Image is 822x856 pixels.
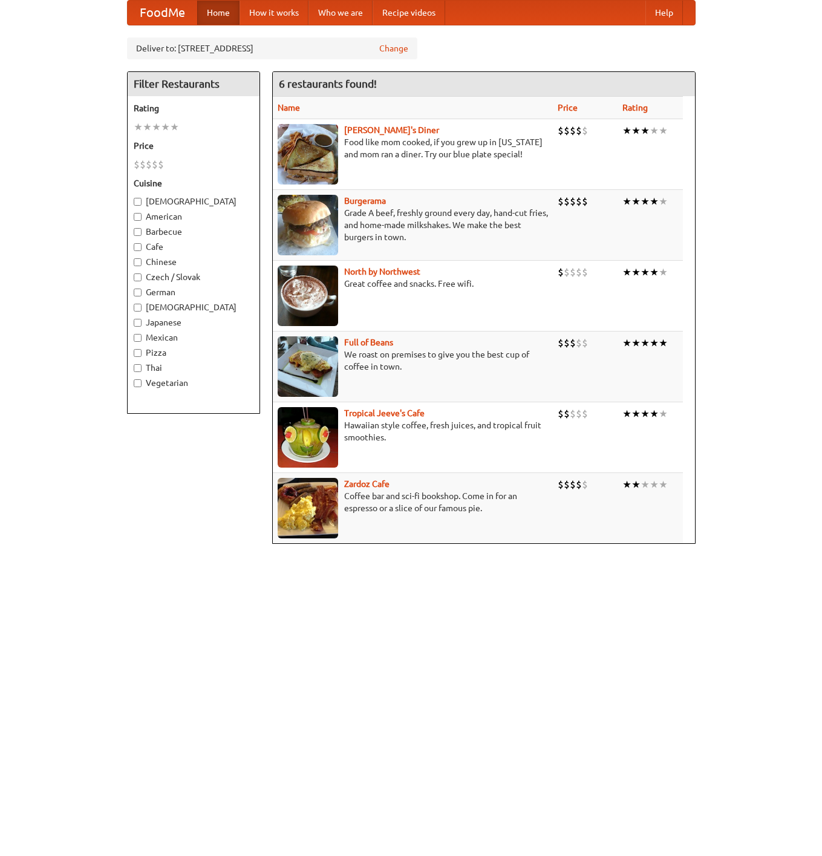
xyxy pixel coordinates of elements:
[278,478,338,538] img: zardoz.jpg
[582,478,588,491] li: $
[650,195,659,208] li: ★
[134,158,140,171] li: $
[564,478,570,491] li: $
[631,266,641,279] li: ★
[641,336,650,350] li: ★
[134,258,142,266] input: Chinese
[570,478,576,491] li: $
[152,158,158,171] li: $
[170,120,179,134] li: ★
[576,478,582,491] li: $
[344,125,439,135] b: [PERSON_NAME]'s Diner
[570,336,576,350] li: $
[128,1,197,25] a: FoodMe
[344,479,390,489] a: Zardoz Cafe
[134,286,253,298] label: German
[158,158,164,171] li: $
[134,256,253,268] label: Chinese
[631,407,641,420] li: ★
[558,478,564,491] li: $
[564,266,570,279] li: $
[659,407,668,420] li: ★
[278,136,548,160] p: Food like mom cooked, if you grew up in [US_STATE] and mom ran a diner. Try our blue plate special!
[134,334,142,342] input: Mexican
[558,336,564,350] li: $
[278,278,548,290] p: Great coffee and snacks. Free wifi.
[622,195,631,208] li: ★
[134,226,253,238] label: Barbecue
[570,124,576,137] li: $
[134,301,253,313] label: [DEMOGRAPHIC_DATA]
[659,336,668,350] li: ★
[278,490,548,514] p: Coffee bar and sci-fi bookshop. Come in for an espresso or a slice of our famous pie.
[344,408,425,418] a: Tropical Jeeve's Cafe
[161,120,170,134] li: ★
[134,316,253,328] label: Japanese
[128,72,259,96] h4: Filter Restaurants
[622,336,631,350] li: ★
[622,103,648,113] a: Rating
[622,478,631,491] li: ★
[134,319,142,327] input: Japanese
[278,195,338,255] img: burgerama.jpg
[641,407,650,420] li: ★
[650,478,659,491] li: ★
[279,78,377,90] ng-pluralize: 6 restaurants found!
[570,195,576,208] li: $
[278,336,338,397] img: beans.jpg
[570,266,576,279] li: $
[134,177,253,189] h5: Cuisine
[645,1,683,25] a: Help
[576,195,582,208] li: $
[143,120,152,134] li: ★
[344,196,386,206] a: Burgerama
[278,348,548,373] p: We roast on premises to give you the best cup of coffee in town.
[134,362,253,374] label: Thai
[278,124,338,185] img: sallys.jpg
[641,266,650,279] li: ★
[650,266,659,279] li: ★
[576,336,582,350] li: $
[576,407,582,420] li: $
[641,124,650,137] li: ★
[134,304,142,312] input: [DEMOGRAPHIC_DATA]
[650,336,659,350] li: ★
[134,377,253,389] label: Vegetarian
[134,347,253,359] label: Pizza
[308,1,373,25] a: Who we are
[564,195,570,208] li: $
[344,267,420,276] a: North by Northwest
[134,289,142,296] input: German
[134,198,142,206] input: [DEMOGRAPHIC_DATA]
[582,195,588,208] li: $
[564,124,570,137] li: $
[641,478,650,491] li: ★
[659,478,668,491] li: ★
[564,336,570,350] li: $
[134,195,253,207] label: [DEMOGRAPHIC_DATA]
[576,124,582,137] li: $
[134,241,253,253] label: Cafe
[134,140,253,152] h5: Price
[134,243,142,251] input: Cafe
[134,332,253,344] label: Mexican
[564,407,570,420] li: $
[134,364,142,372] input: Thai
[558,266,564,279] li: $
[558,124,564,137] li: $
[134,211,253,223] label: American
[134,271,253,283] label: Czech / Slovak
[650,124,659,137] li: ★
[558,407,564,420] li: $
[582,124,588,137] li: $
[140,158,146,171] li: $
[582,266,588,279] li: $
[631,195,641,208] li: ★
[622,266,631,279] li: ★
[134,102,253,114] h5: Rating
[558,103,578,113] a: Price
[622,407,631,420] li: ★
